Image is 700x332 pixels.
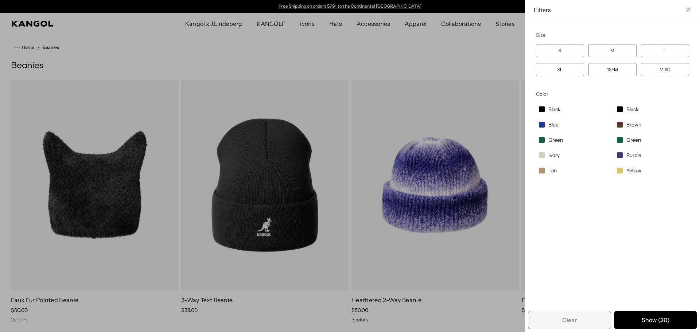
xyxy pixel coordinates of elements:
label: 1SFM [588,63,637,76]
button: Remove all filters [528,311,611,329]
div: Size [536,32,689,38]
span: Black [626,106,638,113]
span: Ivory [548,152,560,159]
span: Black [548,106,560,113]
label: XL [536,63,584,76]
label: L [641,44,689,57]
span: Green [626,137,641,143]
span: Filters [534,6,682,14]
span: Green [548,137,563,143]
span: Brown [626,121,641,128]
div: Color [536,91,689,97]
button: Apply selected filters [614,311,697,329]
span: Blue [548,121,559,128]
label: M [588,44,637,57]
span: Purple [626,152,641,159]
label: MISC [641,63,689,76]
span: Yellow [626,167,641,174]
label: S [536,44,584,57]
span: Tan [548,167,557,174]
button: Close filter list [685,7,691,13]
